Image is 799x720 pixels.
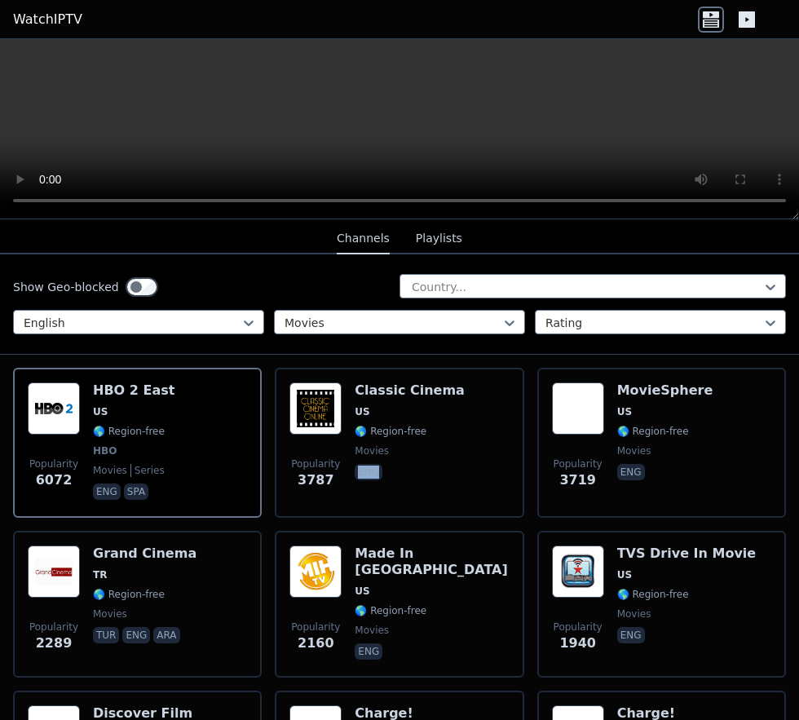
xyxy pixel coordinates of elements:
[93,382,174,399] h6: HBO 2 East
[559,634,596,653] span: 1940
[93,405,108,418] span: US
[289,546,342,598] img: Made In Hollywood
[337,223,390,254] button: Channels
[93,444,117,457] span: HBO
[93,464,127,477] span: movies
[355,624,389,637] span: movies
[13,279,119,295] label: Show Geo-blocked
[617,607,651,621] span: movies
[153,627,179,643] p: ara
[291,621,340,634] span: Popularity
[93,607,127,621] span: movies
[552,546,604,598] img: TVS Drive In Movie
[617,464,645,480] p: eng
[289,382,342,435] img: Classic Cinema
[617,546,757,562] h6: TVS Drive In Movie
[552,382,604,435] img: MovieSphere
[554,621,603,634] span: Popularity
[93,484,121,500] p: eng
[355,604,426,617] span: 🌎 Region-free
[93,627,119,643] p: tur
[36,470,73,490] span: 6072
[298,470,334,490] span: 3787
[617,405,632,418] span: US
[617,444,651,457] span: movies
[29,621,78,634] span: Popularity
[28,382,80,435] img: HBO 2 East
[355,444,389,457] span: movies
[617,588,689,601] span: 🌎 Region-free
[355,425,426,438] span: 🌎 Region-free
[355,585,369,598] span: US
[617,568,632,581] span: US
[559,470,596,490] span: 3719
[298,634,334,653] span: 2160
[122,627,150,643] p: eng
[291,457,340,470] span: Popularity
[355,643,382,660] p: eng
[355,382,465,399] h6: Classic Cinema
[554,457,603,470] span: Popularity
[130,464,165,477] span: series
[93,568,107,581] span: TR
[355,405,369,418] span: US
[93,588,165,601] span: 🌎 Region-free
[124,484,148,500] p: spa
[355,464,382,480] p: eng
[617,425,689,438] span: 🌎 Region-free
[13,10,82,29] a: WatchIPTV
[617,627,645,643] p: eng
[29,457,78,470] span: Popularity
[416,223,462,254] button: Playlists
[617,382,713,399] h6: MovieSphere
[93,546,196,562] h6: Grand Cinema
[28,546,80,598] img: Grand Cinema
[36,634,73,653] span: 2289
[93,425,165,438] span: 🌎 Region-free
[355,546,509,578] h6: Made In [GEOGRAPHIC_DATA]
